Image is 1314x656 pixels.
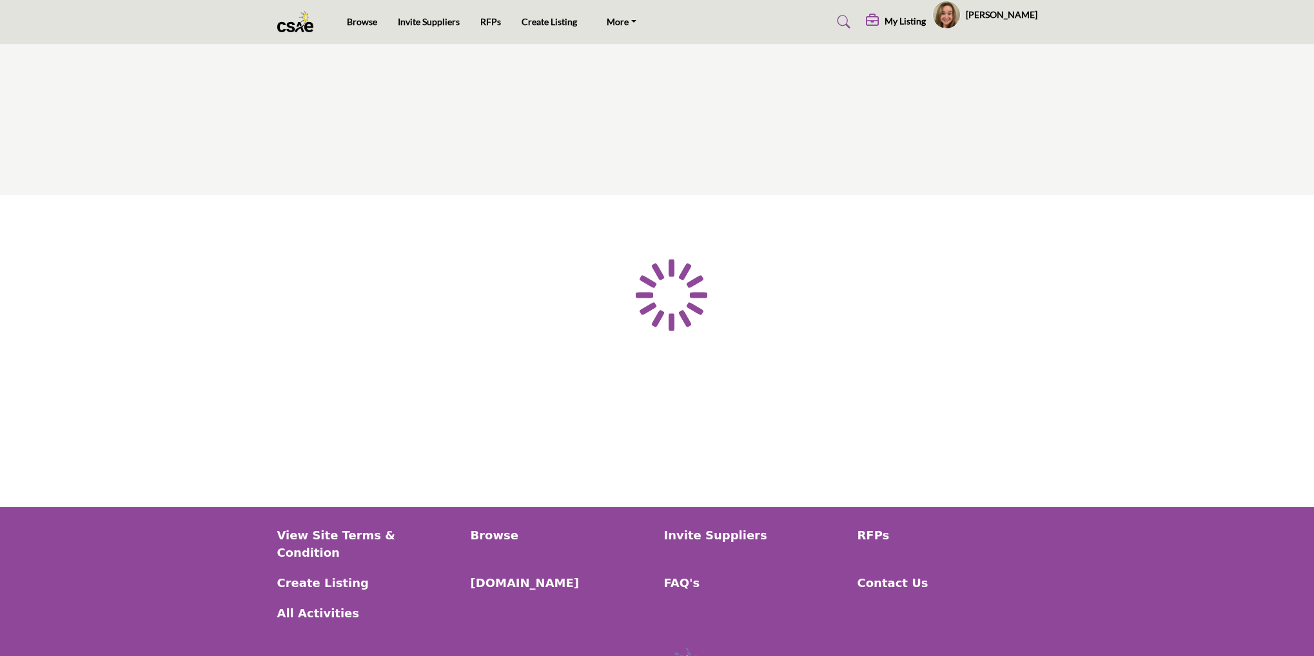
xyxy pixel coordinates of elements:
a: Invite Suppliers [664,526,844,544]
a: [DOMAIN_NAME] [471,574,651,592]
a: Search [825,12,859,32]
a: Invite Suppliers [398,16,460,27]
img: Site Logo [277,11,320,32]
button: Show hide supplier dropdown [932,1,961,29]
a: RFPs [858,526,1037,544]
h5: My Listing [885,15,926,27]
a: Create Listing [277,574,457,592]
h5: [PERSON_NAME] [966,8,1037,21]
a: All Activities [277,604,457,622]
a: View Site Terms & Condition [277,526,457,561]
a: Contact Us [858,574,1037,592]
a: RFPs [480,16,501,27]
a: Browse [471,526,651,544]
a: FAQ's [664,574,844,592]
a: Browse [347,16,377,27]
a: More [598,13,645,31]
div: My Listing [866,14,926,30]
a: Create Listing [522,16,577,27]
